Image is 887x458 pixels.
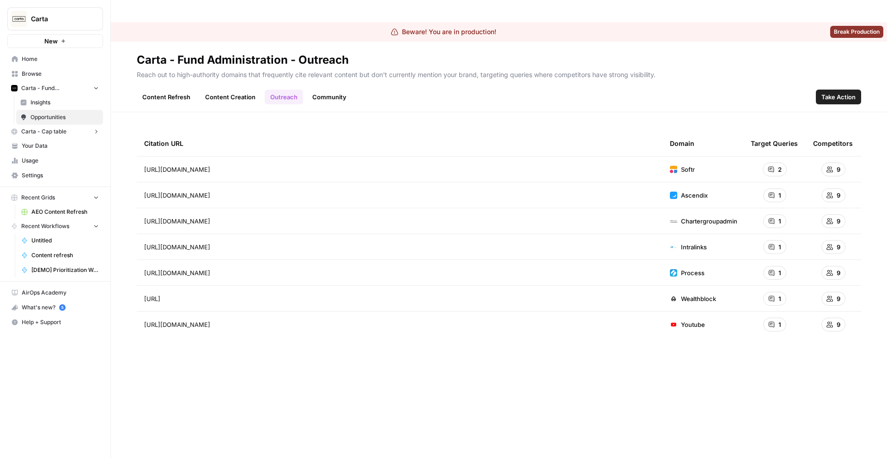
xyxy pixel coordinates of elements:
[21,222,69,230] span: Recent Workflows
[813,131,853,156] div: Competitors
[8,301,103,314] div: What's new?
[31,236,99,245] span: Untitled
[21,84,89,92] span: Carta - Fund Administration
[7,153,103,168] a: Usage
[22,157,99,165] span: Usage
[144,131,655,156] div: Citation URL
[816,90,861,104] button: Take Action
[7,315,103,330] button: Help + Support
[837,294,840,303] span: 9
[837,191,840,200] span: 9
[22,171,99,180] span: Settings
[21,193,55,202] span: Recent Grids
[670,321,677,328] img: domains-2196497.jpg
[837,217,840,226] span: 9
[17,248,103,263] a: Content refresh
[681,191,708,200] span: Ascendix
[144,294,160,303] span: [URL]
[670,192,677,199] img: domains-18414.jpg
[7,168,103,183] a: Settings
[681,320,705,329] span: Youtube
[22,55,99,63] span: Home
[821,92,856,102] span: Take Action
[7,125,103,139] button: Carta - Cap table
[144,242,210,252] span: [URL][DOMAIN_NAME]
[31,266,99,274] span: [DEMO] Prioritization Workflow for creation
[144,191,210,200] span: [URL][DOMAIN_NAME]
[778,268,781,277] span: 1
[778,294,781,303] span: 1
[22,142,99,150] span: Your Data
[670,269,677,277] img: domains-2916.jpg
[21,127,67,136] span: Carta - Cap table
[22,70,99,78] span: Browse
[16,95,103,110] a: Insights
[670,131,694,156] div: Domain
[307,90,352,104] a: Community
[17,233,103,248] a: Untitled
[144,320,210,329] span: [URL][DOMAIN_NAME]
[681,165,695,174] span: Softr
[16,110,103,125] a: Opportunities
[59,304,66,311] a: 5
[681,268,705,277] span: Process
[670,217,677,225] img: domains-520291.jpg
[681,294,716,303] span: Wealthblock
[778,320,781,329] span: 1
[22,318,99,326] span: Help + Support
[22,289,99,297] span: AirOps Academy
[837,320,840,329] span: 9
[144,217,210,226] span: [URL][DOMAIN_NAME]
[7,52,103,66] a: Home
[681,217,737,226] span: Chartergroupadmin
[681,242,707,252] span: Intralinks
[144,268,210,277] span: [URL][DOMAIN_NAME]
[7,191,103,205] button: Recent Grids
[137,67,861,79] p: Reach out to high-authority domains that frequently cite relevant content but don't currently men...
[830,26,883,38] button: Break Production
[778,242,781,252] span: 1
[7,34,103,48] button: New
[17,205,103,219] a: AEO Content Refresh
[137,53,349,67] div: Carta - Fund Administration - Outreach
[670,166,677,173] img: domains-31712.jpg
[834,28,880,36] span: Break Production
[670,243,677,251] img: domains-31793.jpg
[7,285,103,300] a: AirOps Academy
[391,27,496,36] div: Beware! You are in production!
[837,268,840,277] span: 9
[44,36,58,46] span: New
[778,165,782,174] span: 2
[670,295,677,302] img: domains-31414.jpg
[7,66,103,81] a: Browse
[30,113,99,121] span: Opportunities
[137,90,196,104] a: Content Refresh
[11,85,18,91] img: c35yeiwf0qjehltklbh57st2xhbo
[31,208,99,216] span: AEO Content Refresh
[778,191,781,200] span: 1
[778,217,781,226] span: 1
[30,98,99,107] span: Insights
[265,90,303,104] a: Outreach
[7,139,103,153] a: Your Data
[7,219,103,233] button: Recent Workflows
[837,165,840,174] span: 9
[7,81,103,95] button: Carta - Fund Administration
[61,305,63,310] text: 5
[17,263,103,277] a: [DEMO] Prioritization Workflow for creation
[7,300,103,315] button: What's new? 5
[144,165,210,174] span: [URL][DOMAIN_NAME]
[837,242,840,252] span: 9
[31,251,99,259] span: Content refresh
[200,90,261,104] a: Content Creation
[751,131,798,156] div: Target Queries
